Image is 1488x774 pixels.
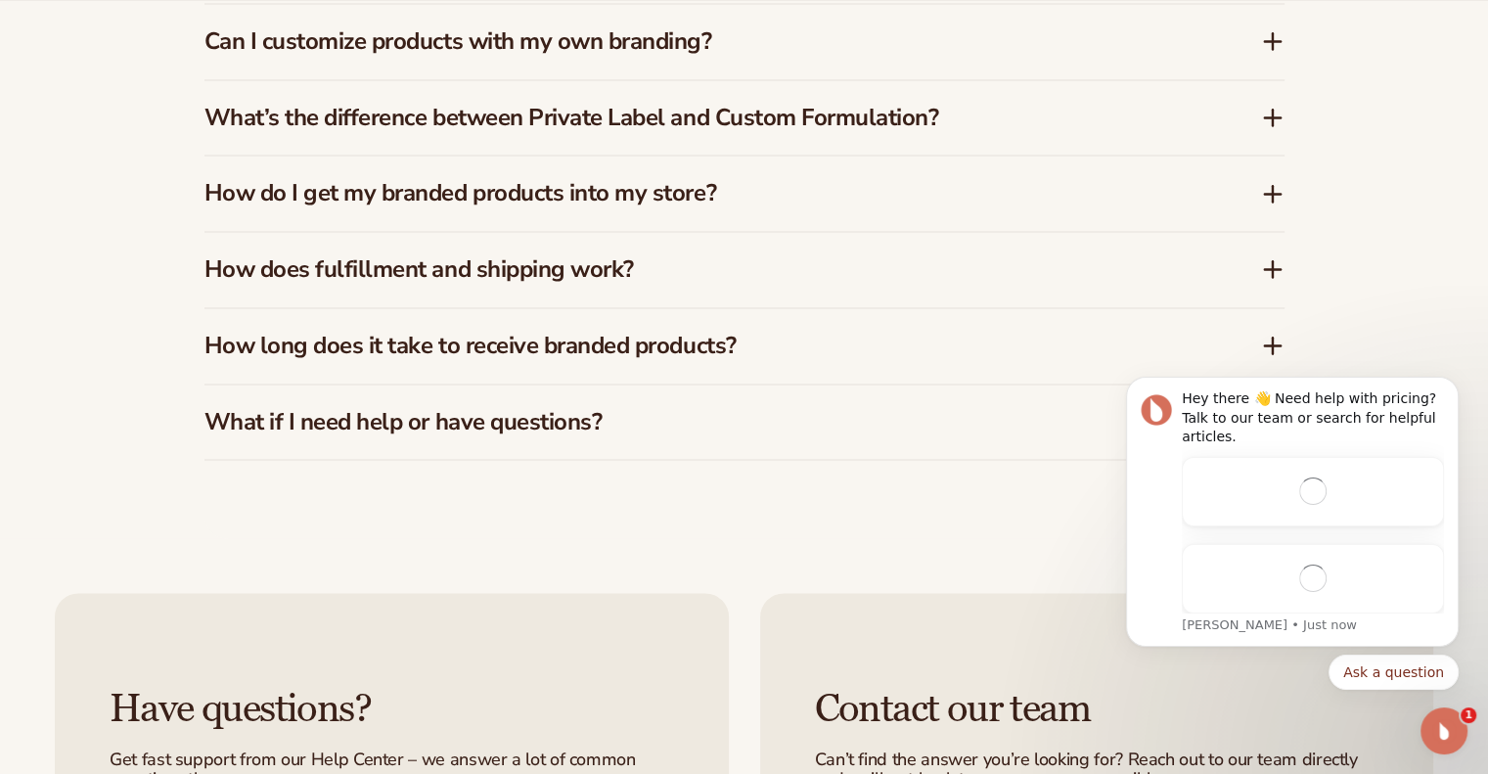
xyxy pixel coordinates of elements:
h3: What’s the difference between Private Label and Custom Formulation? [204,104,1202,132]
iframe: Intercom notifications message [1097,332,1488,721]
h3: What if I need help or have questions? [204,408,1202,436]
h3: Can I customize products with my own branding? [204,27,1202,56]
span: 1 [1461,707,1476,723]
h3: How do I get my branded products into my store? [204,179,1202,207]
h3: How does fulfillment and shipping work? [204,255,1202,284]
h3: How long does it take to receive branded products? [204,332,1202,360]
iframe: Intercom live chat [1420,707,1467,754]
h3: Contact our team [815,687,1379,730]
h3: Have questions? [110,687,674,730]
